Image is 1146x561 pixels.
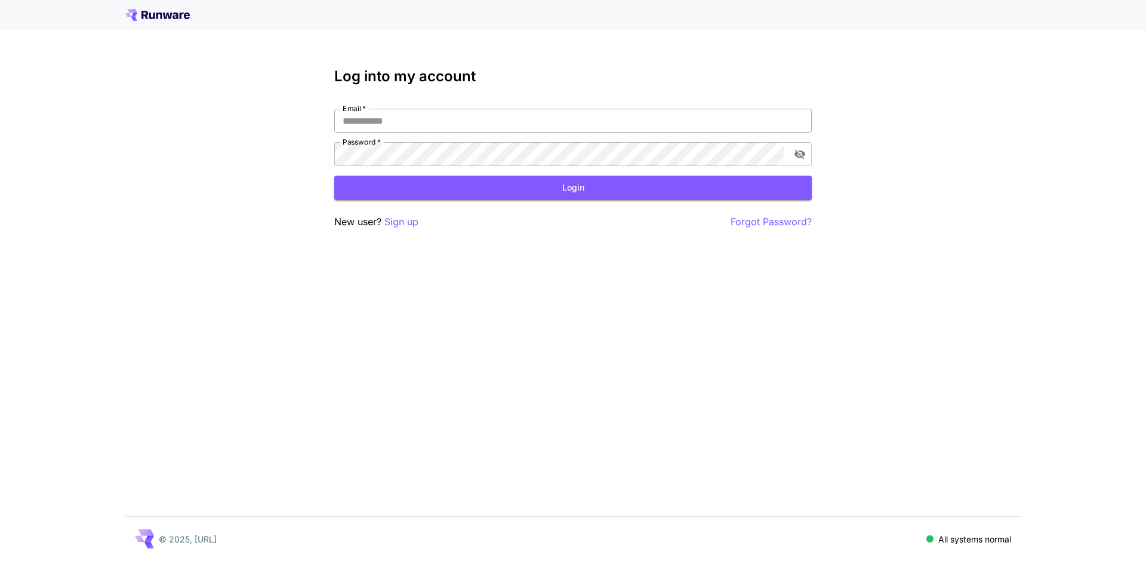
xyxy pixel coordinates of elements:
button: toggle password visibility [789,143,811,165]
label: Password [343,137,381,147]
h3: Log into my account [334,68,812,85]
label: Email [343,103,366,114]
button: Sign up [384,214,418,229]
p: All systems normal [938,533,1011,545]
button: Login [334,176,812,200]
p: © 2025, [URL] [159,533,217,545]
button: Forgot Password? [731,214,812,229]
p: New user? [334,214,418,229]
